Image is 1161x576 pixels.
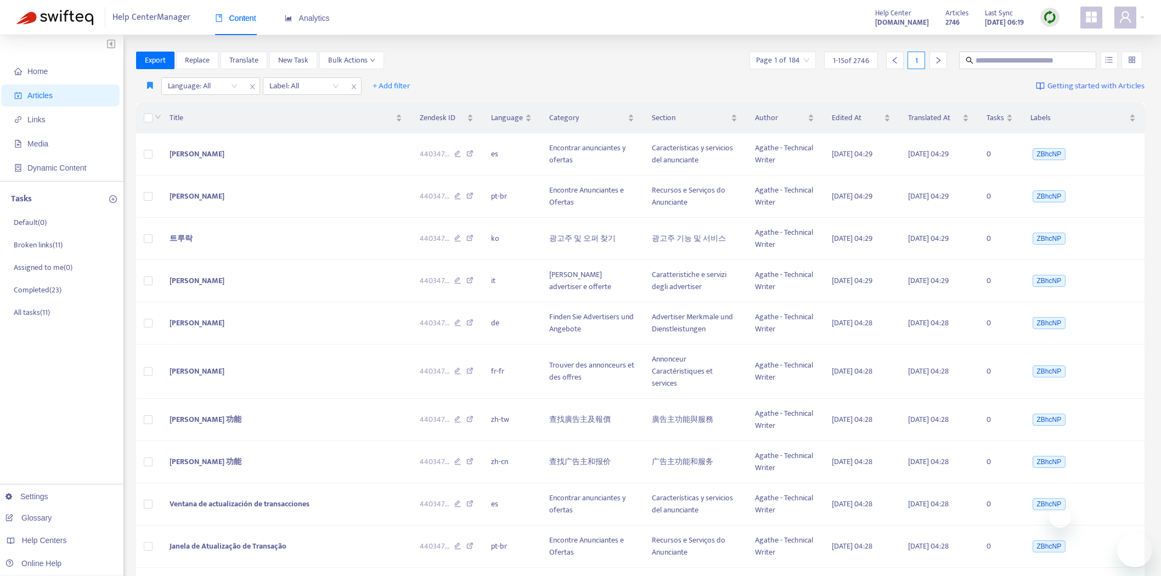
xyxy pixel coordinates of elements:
[643,218,746,260] td: 광고주 기능 및 서비스
[27,91,53,100] span: Articles
[987,112,1004,124] span: Tasks
[420,456,449,468] span: 440347 ...
[746,133,823,176] td: Agathe - Technical Writer
[482,399,540,441] td: zh-tw
[1033,540,1066,552] span: ZBhcNP
[643,345,746,399] td: Annonceur Caractéristiques et services
[908,455,949,468] span: [DATE] 04:28
[482,133,540,176] td: es
[908,190,949,202] span: [DATE] 04:29
[978,218,1022,260] td: 0
[14,164,22,172] span: container
[1030,112,1127,124] span: Labels
[832,148,872,160] span: [DATE] 04:29
[833,55,869,66] span: 1 - 15 of 2746
[145,54,166,66] span: Export
[1033,456,1066,468] span: ZBhcNP
[945,16,960,29] strong: 2746
[643,260,746,302] td: Caratteristiche e servizi degli advertiser
[643,399,746,441] td: 廣告主功能與服務
[1085,10,1098,24] span: appstore
[832,232,872,245] span: [DATE] 04:29
[420,190,449,202] span: 440347 ...
[482,483,540,526] td: es
[1033,190,1066,202] span: ZBhcNP
[482,103,540,133] th: Language
[985,16,1024,29] strong: [DATE] 06:19
[170,498,309,510] span: Ventana de actualización de transacciones
[27,67,48,76] span: Home
[347,80,361,93] span: close
[908,365,949,377] span: [DATE] 04:28
[540,483,644,526] td: Encontrar anunciantes y ofertas
[370,58,375,63] span: down
[170,190,224,202] span: [PERSON_NAME]
[14,140,22,148] span: file-image
[16,10,93,25] img: Swifteq
[14,262,72,273] p: Assigned to me ( 0 )
[155,114,161,120] span: down
[27,163,86,172] span: Dynamic Content
[11,193,32,206] p: Tasks
[540,176,644,218] td: Encontre Anunciantes e Ofertas
[1043,10,1057,24] img: sync.dc5367851b00ba804db3.png
[14,116,22,123] span: link
[14,217,47,228] p: Default ( 0 )
[215,14,256,22] span: Content
[891,57,899,64] span: left
[420,540,449,552] span: 440347 ...
[746,483,823,526] td: Agathe - Technical Writer
[27,139,48,148] span: Media
[978,260,1022,302] td: 0
[1033,365,1066,377] span: ZBhcNP
[170,540,286,552] span: Janela de Atualização de Transação
[1033,148,1066,160] span: ZBhcNP
[746,345,823,399] td: Agathe - Technical Writer
[908,274,949,287] span: [DATE] 04:29
[373,80,410,93] span: + Add filter
[1105,56,1113,64] span: unordered-list
[945,7,968,19] span: Articles
[540,260,644,302] td: [PERSON_NAME] advertiser e offerte
[540,133,644,176] td: Encontrar anunciantes y ofertas
[746,103,823,133] th: Author
[285,14,292,22] span: area-chart
[832,365,872,377] span: [DATE] 04:28
[14,67,22,75] span: home
[328,54,375,66] span: Bulk Actions
[746,176,823,218] td: Agathe - Technical Writer
[875,16,929,29] a: [DOMAIN_NAME]
[420,317,449,329] span: 440347 ...
[746,399,823,441] td: Agathe - Technical Writer
[1119,10,1132,24] span: user
[540,345,644,399] td: Trouver des annonceurs et des offres
[420,233,449,245] span: 440347 ...
[170,413,241,426] span: [PERSON_NAME] 功能
[161,103,411,133] th: Title
[899,103,978,133] th: Translated At
[109,195,117,203] span: plus-circle
[978,345,1022,399] td: 0
[1033,275,1066,287] span: ZBhcNP
[908,52,925,69] div: 1
[170,455,241,468] span: [PERSON_NAME] 功能
[908,112,960,124] span: Translated At
[5,492,48,501] a: Settings
[832,274,872,287] span: [DATE] 04:29
[1049,506,1071,528] iframe: Close message
[643,302,746,345] td: Advertiser Merkmale und Dienstleistungen
[746,302,823,345] td: Agathe - Technical Writer
[482,176,540,218] td: pt-br
[420,498,449,510] span: 440347 ...
[908,232,949,245] span: [DATE] 04:29
[420,112,465,124] span: Zendesk ID
[1036,82,1045,91] img: image-link
[245,80,260,93] span: close
[643,526,746,568] td: Recursos e Serviços do Anunciante
[176,52,218,69] button: Replace
[14,284,61,296] p: Completed ( 23 )
[1022,103,1145,133] th: Labels
[229,54,258,66] span: Translate
[643,103,746,133] th: Section
[978,399,1022,441] td: 0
